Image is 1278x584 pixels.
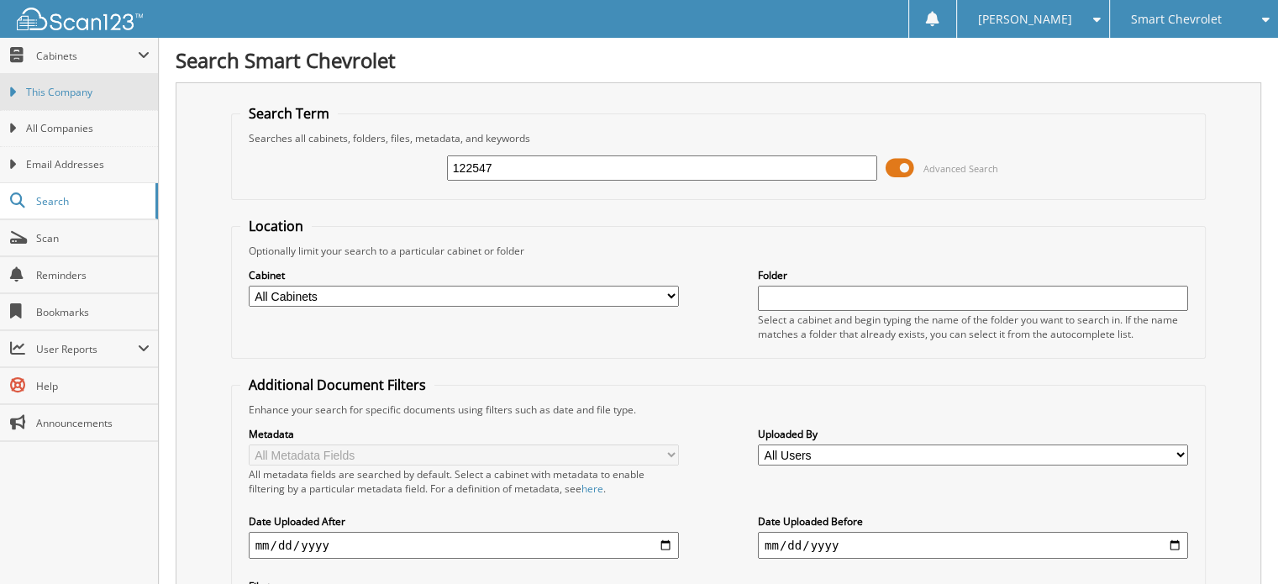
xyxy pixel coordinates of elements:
legend: Location [240,217,312,235]
span: Email Addresses [26,157,150,172]
h1: Search Smart Chevrolet [176,46,1261,74]
span: Search [36,194,147,208]
a: here [581,481,603,496]
span: Announcements [36,416,150,430]
span: Smart Chevrolet [1131,14,1222,24]
span: Reminders [36,268,150,282]
div: Enhance your search for specific documents using filters such as date and file type. [240,402,1197,417]
input: start [249,532,679,559]
label: Cabinet [249,268,679,282]
div: All metadata fields are searched by default. Select a cabinet with metadata to enable filtering b... [249,467,679,496]
img: scan123-logo-white.svg [17,8,143,30]
label: Date Uploaded Before [758,514,1188,529]
span: Cabinets [36,49,138,63]
legend: Search Term [240,104,338,123]
span: All Companies [26,121,150,136]
label: Date Uploaded After [249,514,679,529]
iframe: Chat Widget [1194,503,1278,584]
div: Select a cabinet and begin typing the name of the folder you want to search in. If the name match... [758,313,1188,341]
legend: Additional Document Filters [240,376,434,394]
span: Help [36,379,150,393]
span: Advanced Search [923,162,998,175]
span: User Reports [36,342,138,356]
label: Metadata [249,427,679,441]
label: Uploaded By [758,427,1188,441]
span: This Company [26,85,150,100]
label: Folder [758,268,1188,282]
div: Searches all cabinets, folders, files, metadata, and keywords [240,131,1197,145]
div: Optionally limit your search to a particular cabinet or folder [240,244,1197,258]
span: Scan [36,231,150,245]
span: [PERSON_NAME] [978,14,1072,24]
span: Bookmarks [36,305,150,319]
input: end [758,532,1188,559]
